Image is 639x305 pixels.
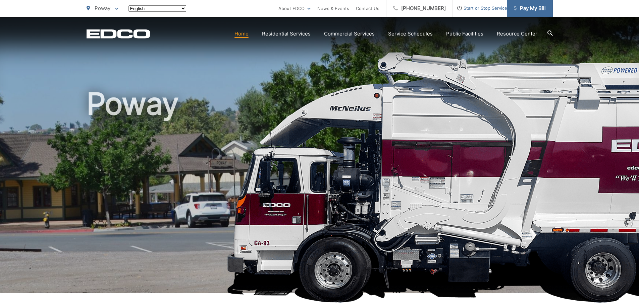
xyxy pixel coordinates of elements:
[497,30,537,38] a: Resource Center
[317,4,349,12] a: News & Events
[128,5,186,12] select: Select a language
[514,4,546,12] span: Pay My Bill
[388,30,433,38] a: Service Schedules
[95,5,110,11] span: Poway
[262,30,311,38] a: Residential Services
[278,4,311,12] a: About EDCO
[446,30,483,38] a: Public Facilities
[356,4,379,12] a: Contact Us
[87,29,150,39] a: EDCD logo. Return to the homepage.
[234,30,249,38] a: Home
[324,30,375,38] a: Commercial Services
[87,87,553,299] h1: Poway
